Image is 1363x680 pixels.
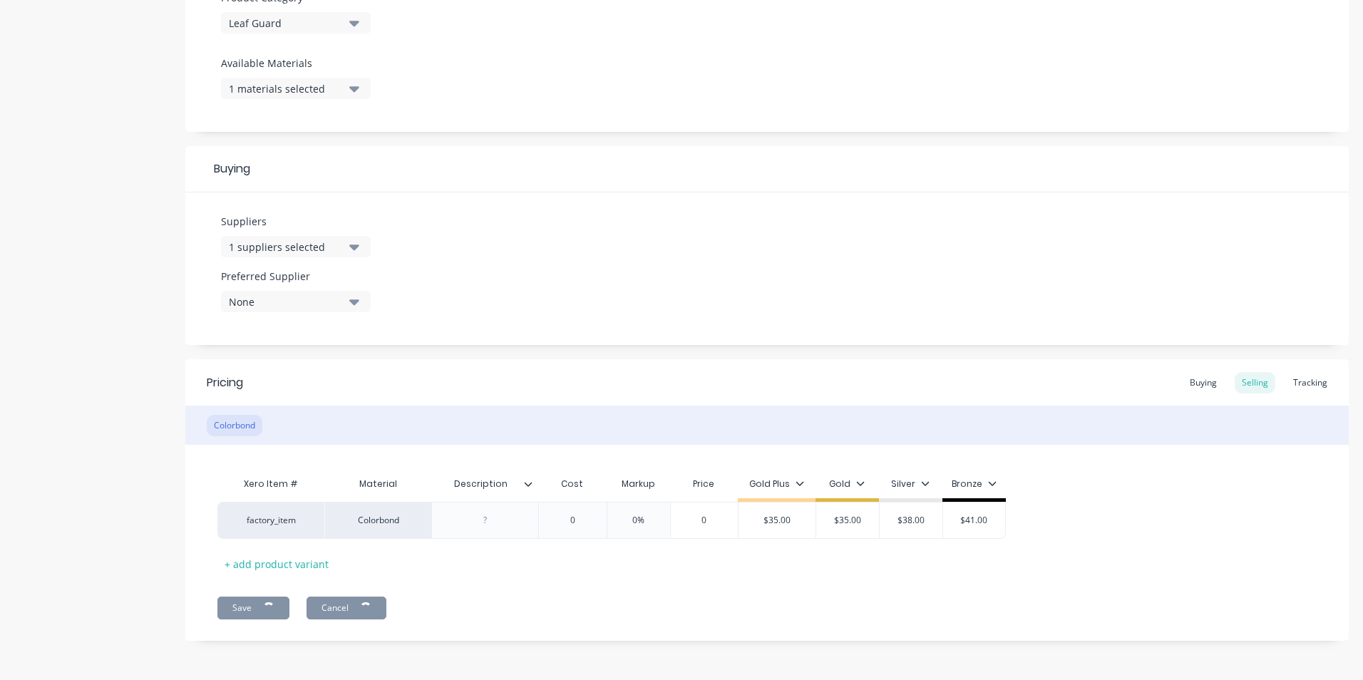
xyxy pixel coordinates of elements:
div: None [229,294,343,309]
div: Colorbond [207,415,262,436]
div: $35.00 [739,503,816,538]
div: Colorbond [324,502,431,539]
div: Bronze [952,478,997,490]
div: Xero Item # [217,470,324,498]
button: None [221,291,371,312]
label: Available Materials [221,56,371,71]
div: Material [324,470,431,498]
button: 1 materials selected [221,78,371,99]
div: Gold Plus [749,478,804,490]
div: factory_item [232,514,310,527]
div: Cost [538,470,607,498]
div: Markup [607,470,670,498]
div: Buying [185,146,1349,192]
div: Gold [829,478,865,490]
div: Pricing [207,374,243,391]
div: Tracking [1286,372,1334,393]
label: Suppliers [221,214,371,229]
button: Cancel [307,597,386,619]
button: Save [217,597,289,619]
div: Selling [1235,372,1275,393]
div: Leaf Guard [229,16,343,31]
div: Buying [1183,372,1224,393]
div: $35.00 [812,503,883,538]
div: 0% [603,503,674,538]
label: Preferred Supplier [221,269,371,284]
div: 0 [537,503,608,538]
div: Description [431,470,538,498]
div: $38.00 [875,503,947,538]
div: 1 suppliers selected [229,239,343,254]
div: Description [431,466,530,502]
div: factory_itemColorbond00%0$35.00$35.00$38.00$41.00 [217,502,1006,539]
button: Leaf Guard [221,12,371,34]
div: 0 [669,503,740,538]
div: Price [670,470,739,498]
div: $41.00 [938,503,1009,538]
div: Silver [891,478,930,490]
div: 1 materials selected [229,81,343,96]
button: 1 suppliers selected [221,236,371,257]
div: + add product variant [217,553,336,575]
